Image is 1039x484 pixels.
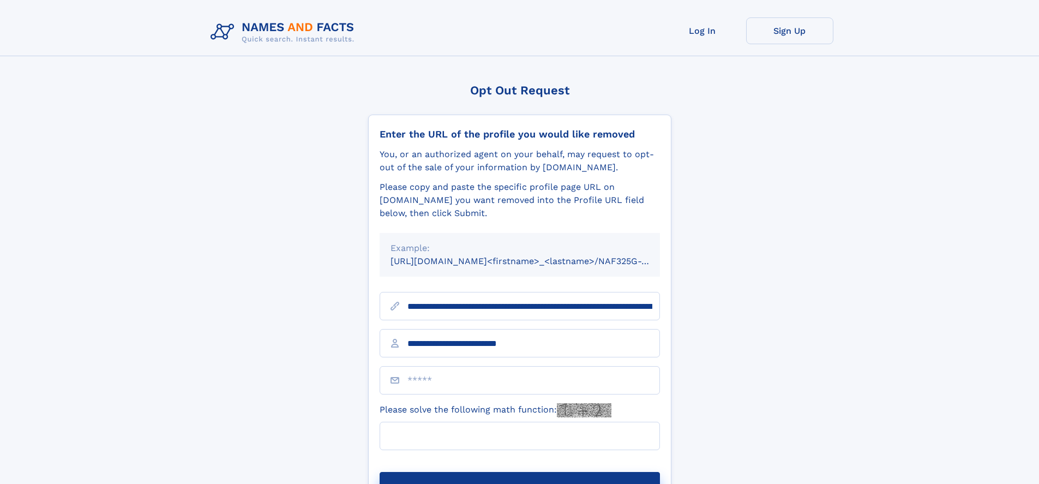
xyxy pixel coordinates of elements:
[380,181,660,220] div: Please copy and paste the specific profile page URL on [DOMAIN_NAME] you want removed into the Pr...
[659,17,746,44] a: Log In
[380,148,660,174] div: You, or an authorized agent on your behalf, may request to opt-out of the sale of your informatio...
[746,17,833,44] a: Sign Up
[368,83,671,97] div: Opt Out Request
[380,403,611,417] label: Please solve the following math function:
[380,128,660,140] div: Enter the URL of the profile you would like removed
[206,17,363,47] img: Logo Names and Facts
[391,256,681,266] small: [URL][DOMAIN_NAME]<firstname>_<lastname>/NAF325G-xxxxxxxx
[391,242,649,255] div: Example:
